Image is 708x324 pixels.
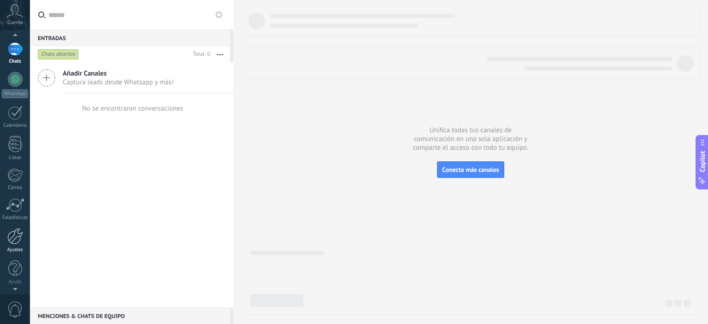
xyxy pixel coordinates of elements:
div: Listas [2,155,29,161]
div: Calendario [2,123,29,129]
div: Entradas [30,29,230,46]
span: Añadir Canales [63,69,174,78]
div: Estadísticas [2,215,29,221]
span: Copilot [698,151,707,172]
div: Chats abiertos [38,49,79,60]
div: No se encontraron conversaciones [82,104,183,113]
div: Menciones & Chats de equipo [30,307,230,324]
span: Cuenta [7,20,23,26]
div: Correo [2,185,29,191]
div: Ayuda [2,279,29,285]
div: Total: 0 [189,50,210,59]
div: WhatsApp [2,89,28,98]
div: Ajustes [2,247,29,253]
button: Conecta más canales [437,161,504,178]
div: Chats [2,59,29,65]
span: Conecta más canales [442,165,499,174]
button: Más [210,46,230,63]
span: Captura leads desde Whatsapp y más! [63,78,174,87]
